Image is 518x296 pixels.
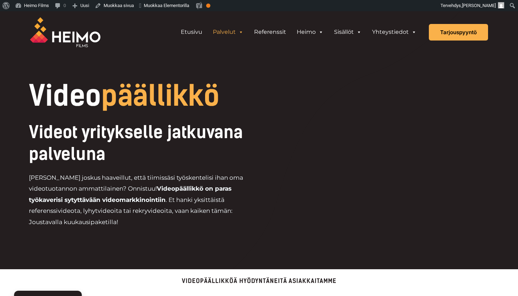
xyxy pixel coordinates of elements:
span: Muokkaa Elementorilla [144,3,189,8]
aside: Header Widget 1 [172,25,425,39]
strong: Videopäällikkö on paras työkaverisi sytyttävään videomarkkinointiin [29,185,232,203]
span: Videot yritykselle jatkuvana palveluna [29,122,243,164]
a: Sisällöt [329,25,367,39]
a: Etusivu [175,25,208,39]
a: Heimo [291,25,329,39]
a: Yhteystiedot [367,25,422,39]
div: OK [206,4,210,8]
span: päällikkö [101,79,220,113]
a: Tarjouspyyntö [429,24,488,41]
span: [PERSON_NAME] [462,3,496,8]
p: [PERSON_NAME] joskus haaveillut, että tiimissäsi työskentelisi ihan oma videotuotannon ammattilai... [29,172,259,228]
p: Videopäällikköä hyödyntäneitä asiakkaitamme [14,278,504,284]
img: Heimo Filmsin logo [30,17,100,47]
a: Palvelut [208,25,249,39]
a: Referenssit [249,25,291,39]
h1: Video [29,82,307,110]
